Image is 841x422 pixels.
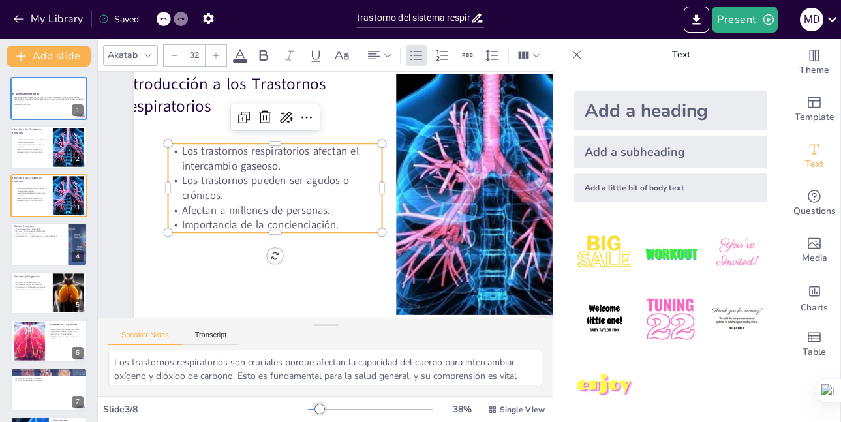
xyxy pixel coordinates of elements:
p: Importancia de la concienciación. [16,151,50,153]
div: 1 [10,77,87,120]
p: Conclusiones [53,418,84,422]
p: Text [587,39,775,70]
p: Afectan a millones de personas. [16,148,50,151]
span: Theme [799,63,829,78]
p: Introducción a los Trastornos Respiratorios [8,127,42,134]
p: Enfermedades crónicas como el asma. [14,233,65,235]
div: 1 [72,104,84,116]
p: Importancia de la identificación de factores de riesgo. [14,235,65,237]
div: Change the overall theme [788,39,840,86]
p: Impacto en Estudiantes Universitarios [14,370,84,374]
p: Métodos de diagnóstico utilizados. [14,283,49,286]
p: Cambios en el estilo de vida. [49,333,84,335]
div: Slide 3 / 8 [103,403,308,415]
p: Síntomas y Diagnóstico [14,274,49,278]
p: Tratamientos Disponibles [49,323,84,327]
span: Media [802,251,827,265]
p: Importancia de la concienciación. [16,200,50,202]
div: 2 [10,125,87,168]
p: Los trastornos respiratorios afectan el intercambio gaseoso. [171,128,387,179]
div: 3 [72,202,84,213]
button: Present [712,7,777,33]
img: 5.jpeg [640,289,701,350]
div: 2 [72,153,84,165]
div: 7 [72,396,84,408]
p: Conciencia sobre la salud respiratoria. [14,288,49,290]
div: Add a little bit of body text [574,173,767,202]
div: Get real-time input from your audience [788,180,840,227]
p: Introducción a los Trastornos Respiratorios [8,176,42,183]
div: Add a table [788,321,840,368]
p: Afectan a millones de personas. [16,197,50,200]
p: Importancia de la concienciación. [165,201,380,238]
p: Importancia del diagnóstico temprano. [14,286,49,288]
p: Afectan a millones de personas. [166,187,381,224]
p: Infecciones virales y bacterianas. [14,228,65,230]
div: 38 % [446,403,478,415]
button: Add slide [7,46,91,67]
div: Column Count [514,45,543,66]
button: Transcript [182,331,240,345]
p: Colaboración con profesionales de la salud. [49,335,84,340]
div: 5 [72,299,84,310]
img: 4.jpeg [574,289,635,350]
div: 3 [10,174,87,217]
p: Síntomas comunes como la tos. [14,280,49,283]
div: 6 [72,347,84,359]
button: m d [800,7,823,33]
span: Questions [793,204,836,219]
p: Alergias y contaminantes ambientales. [14,230,65,233]
div: Add a heading [574,91,767,130]
p: Dificultades en la asistencia a clases. [14,375,84,378]
img: 2.jpeg [640,223,701,284]
p: Impacto en el rendimiento académico. [14,372,84,375]
textarea: Los trastornos respiratorios son cruciales porque afectan la capacidad del cuerpo para intercambi... [108,350,542,385]
p: Los trastornos respiratorios afectan el intercambio gaseoso. [16,187,50,192]
p: Promoción de la salud respiratoria. [14,380,84,382]
button: My Library [10,8,89,29]
button: Speaker Notes [108,331,182,345]
p: Importancia de la [MEDICAL_DATA]. [49,331,84,333]
div: Add images, graphics, shapes or video [788,227,840,274]
p: Los trastornos respiratorios afectan el intercambio gaseoso. [16,138,50,143]
p: Introducción a los Trastornos Respiratorios [129,52,347,119]
p: Variedad de tratamientos disponibles. [49,328,84,331]
p: Esta presentación aborda los trastornos del sistema respiratorio, sus causas, síntomas, diagnósti... [14,96,84,103]
span: Table [803,345,826,359]
div: Add ready made slides [788,86,840,133]
p: Causas Comunes [14,224,65,228]
img: 1.jpeg [574,223,635,284]
p: Generated with [URL] [14,103,84,106]
div: Add a subheading [574,136,767,168]
img: 3.jpeg [707,223,767,284]
p: Los trastornos pueden ser agudos o crónicos. [16,143,50,148]
button: Export to PowerPoint [684,7,709,33]
img: 7.jpeg [574,355,635,416]
div: Add charts and graphs [788,274,840,321]
div: 4 [10,222,87,265]
input: Insert title [357,8,470,27]
div: 6 [10,320,87,363]
div: Add text boxes [788,133,840,180]
p: Los trastornos pueden ser agudos o crónicos. [168,157,384,209]
span: Single View [500,404,545,415]
div: 5 [10,271,87,314]
p: Calidad de vida general afectada. [14,378,84,380]
div: 7 [10,368,87,411]
span: Template [795,110,834,125]
img: 6.jpeg [707,289,767,350]
div: Saved [99,13,139,25]
div: Akatab [105,46,140,64]
span: Text [805,157,823,172]
p: Los trastornos pueden ser agudos o crónicos. [16,192,50,197]
div: m d [800,8,823,31]
div: 4 [72,250,84,262]
span: Charts [801,301,828,315]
